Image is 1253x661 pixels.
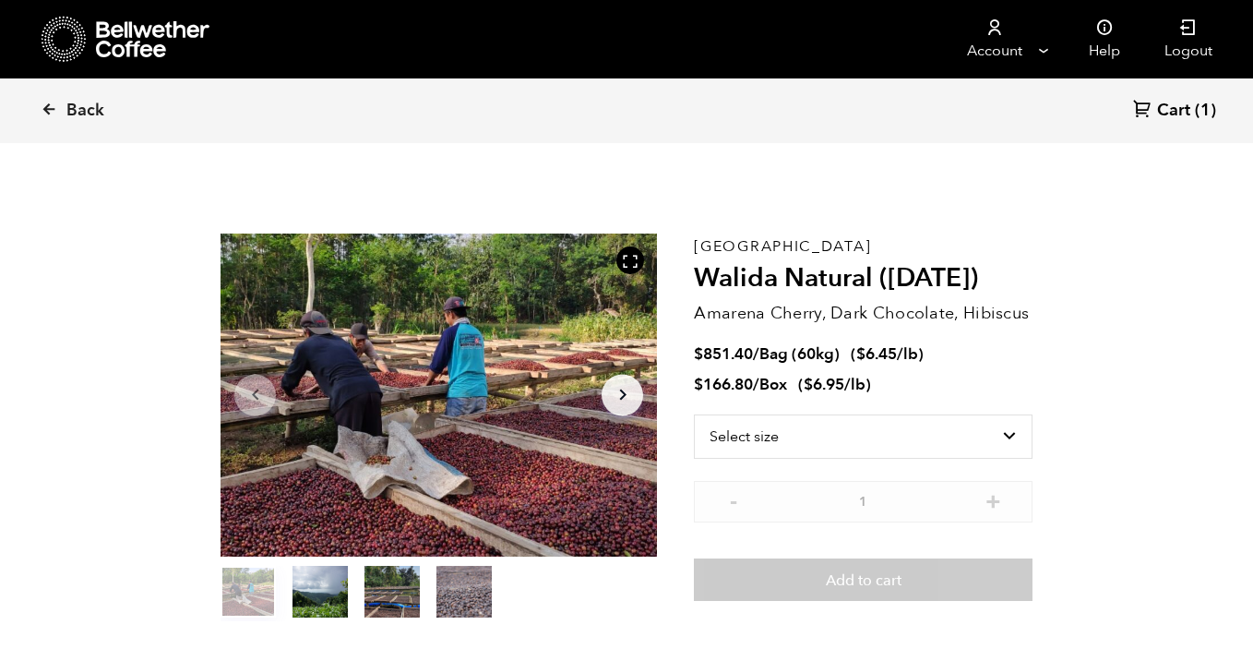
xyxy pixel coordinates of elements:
a: Cart (1) [1133,99,1216,124]
span: Cart [1157,100,1190,122]
p: Amarena Cherry, Dark Chocolate, Hibiscus [694,301,1032,326]
span: ( ) [798,374,871,395]
button: + [982,490,1005,509]
span: / [753,343,759,365]
bdi: 6.45 [856,343,897,365]
span: $ [694,343,703,365]
span: Back [66,100,104,122]
span: /lb [844,374,865,395]
span: /lb [897,343,918,365]
span: ( ) [851,343,924,365]
button: - [722,490,745,509]
span: Bag (60kg) [759,343,840,365]
button: Add to cart [694,559,1032,601]
span: / [753,374,759,395]
span: $ [856,343,865,365]
span: $ [694,374,703,395]
span: $ [804,374,813,395]
h2: Walida Natural ([DATE]) [694,263,1032,294]
span: (1) [1195,100,1216,122]
bdi: 166.80 [694,374,753,395]
span: Box [759,374,787,395]
bdi: 6.95 [804,374,844,395]
bdi: 851.40 [694,343,753,365]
